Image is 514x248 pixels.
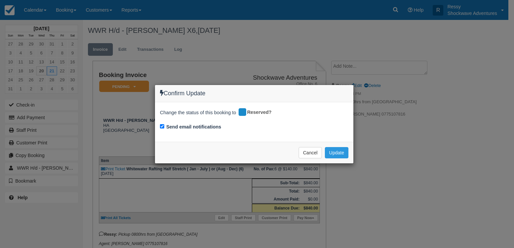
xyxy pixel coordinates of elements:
[238,107,276,118] div: Reserved?
[325,147,348,158] button: Update
[166,124,221,130] label: Send email notifications
[299,147,322,158] button: Cancel
[160,109,236,118] span: Change the status of this booking to
[160,90,348,97] h4: Confirm Update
